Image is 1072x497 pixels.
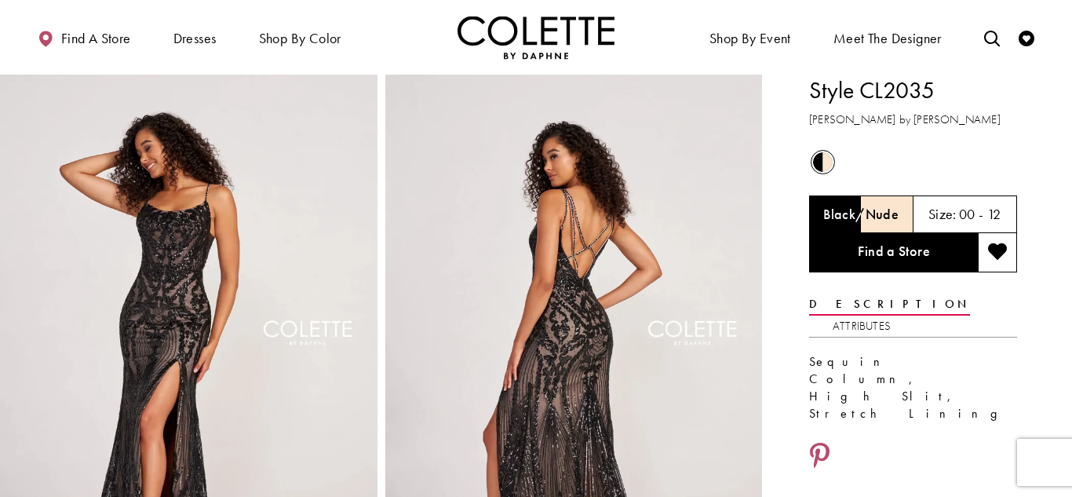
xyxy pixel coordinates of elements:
a: Description [809,293,970,316]
div: Black/Nude [809,148,837,176]
h1: Style CL2035 [809,74,1017,107]
a: Share using Pinterest - Opens in new tab [809,442,830,472]
div: Product color controls state depends on size chosen [809,147,1017,177]
h5: 00 - 12 [959,206,1001,222]
h5: Chosen color [823,206,899,222]
a: Attributes [833,315,891,338]
span: Size: [928,205,957,223]
a: Find a Store [809,233,978,272]
h3: [PERSON_NAME] by [PERSON_NAME] [809,111,1017,129]
button: Add to wishlist [978,233,1017,272]
div: Sequin Column, High Slit, Stretch Lining [809,353,1017,422]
